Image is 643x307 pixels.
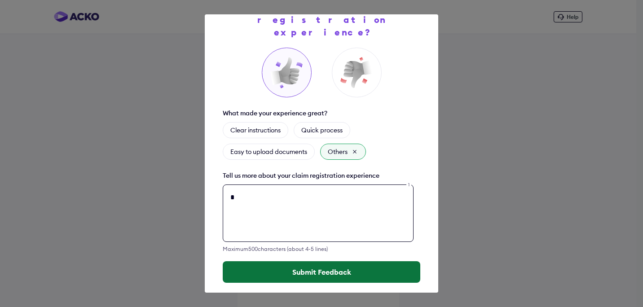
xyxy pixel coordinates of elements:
div: What made your experience great? [223,109,327,118]
div: How was your [227,1,416,39]
div: Clear instructions [223,122,288,138]
div: Others [320,144,366,160]
div: Quick process [294,122,350,138]
div: Maximum 500 characters (about 4-5 lines) [223,246,420,252]
span: claim registration experience? [257,1,412,38]
div: Tell us more about your claim registration experience [223,171,379,180]
div: Easy to upload documents [223,144,315,160]
button: Submit Feedback [223,261,420,283]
